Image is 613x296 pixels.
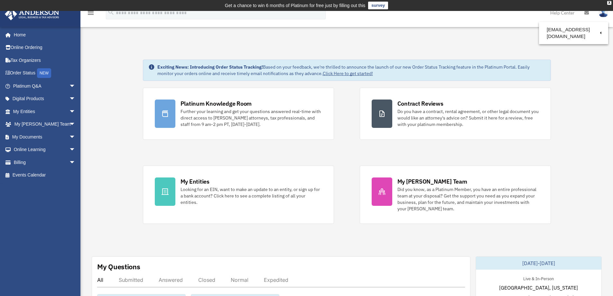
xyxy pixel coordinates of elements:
[225,2,366,9] div: Get a chance to win 6 months of Platinum for free just by filling out this
[97,262,140,272] div: My Questions
[69,80,82,93] span: arrow_drop_down
[87,11,95,17] a: menu
[607,1,611,5] div: close
[97,277,103,283] div: All
[5,67,85,80] a: Order StatusNEW
[5,143,85,156] a: Online Learningarrow_drop_down
[231,277,248,283] div: Normal
[397,108,539,128] div: Do you have a contract, rental agreement, or other legal document you would like an attorney's ad...
[157,64,263,70] strong: Exciting News: Introducing Order Status Tracking!
[323,71,373,76] a: Click Here to get started!
[476,257,601,270] div: [DATE]-[DATE]
[5,80,85,92] a: Platinum Q&Aarrow_drop_down
[5,130,85,143] a: My Documentsarrow_drop_down
[360,88,551,140] a: Contract Reviews Do you have a contract, rental agreement, or other legal document you would like...
[599,8,608,17] img: User Pic
[397,186,539,212] div: Did you know, as a Platinum Member, you have an entire professional team at your disposal? Get th...
[5,41,85,54] a: Online Ordering
[5,156,85,169] a: Billingarrow_drop_down
[360,166,551,224] a: My [PERSON_NAME] Team Did you know, as a Platinum Member, you have an entire professional team at...
[5,92,85,105] a: Digital Productsarrow_drop_down
[5,169,85,182] a: Events Calendar
[181,108,322,128] div: Further your learning and get your questions answered real-time with direct access to [PERSON_NAM...
[518,275,559,282] div: Live & In-Person
[119,277,143,283] div: Submitted
[143,88,334,140] a: Platinum Knowledge Room Further your learning and get your questions answered real-time with dire...
[397,177,467,186] div: My [PERSON_NAME] Team
[69,105,82,118] span: arrow_drop_down
[107,9,115,16] i: search
[397,100,443,108] div: Contract Reviews
[5,54,85,67] a: Tax Organizers
[69,156,82,169] span: arrow_drop_down
[69,130,82,144] span: arrow_drop_down
[539,24,608,43] a: [EMAIL_ADDRESS][DOMAIN_NAME]
[37,68,51,78] div: NEW
[87,9,95,17] i: menu
[157,64,545,77] div: Based on your feedback, we're thrilled to announce the launch of our new Order Status Tracking fe...
[181,100,252,108] div: Platinum Knowledge Room
[5,28,82,41] a: Home
[198,277,215,283] div: Closed
[69,92,82,106] span: arrow_drop_down
[5,105,85,118] a: My Entitiesarrow_drop_down
[69,118,82,131] span: arrow_drop_down
[3,8,61,20] img: Anderson Advisors Platinum Portal
[499,284,578,291] span: [GEOGRAPHIC_DATA], [US_STATE]
[143,166,334,224] a: My Entities Looking for an EIN, want to make an update to an entity, or sign up for a bank accoun...
[5,118,85,131] a: My [PERSON_NAME] Teamarrow_drop_down
[264,277,288,283] div: Expedited
[181,186,322,205] div: Looking for an EIN, want to make an update to an entity, or sign up for a bank account? Click her...
[69,143,82,157] span: arrow_drop_down
[159,277,183,283] div: Answered
[368,2,388,9] a: survey
[181,177,209,186] div: My Entities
